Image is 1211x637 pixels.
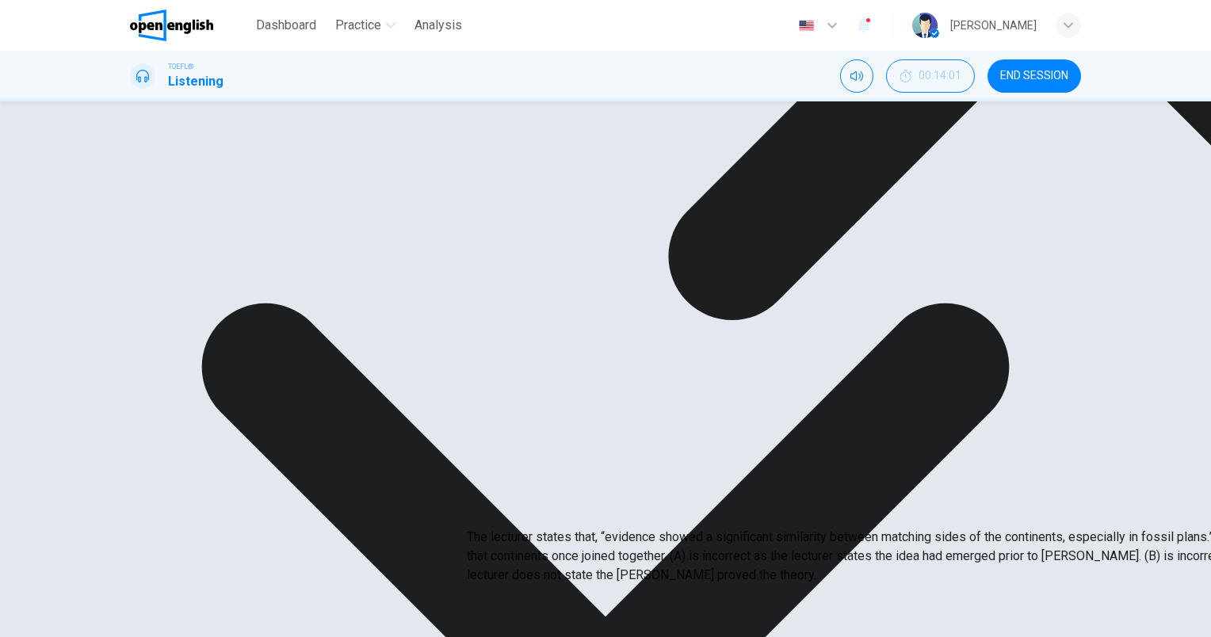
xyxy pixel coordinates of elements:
[797,20,816,32] img: en
[950,16,1037,35] div: [PERSON_NAME]
[840,59,873,93] div: Mute
[1000,70,1068,82] span: END SESSION
[168,72,223,91] h1: Listening
[912,13,938,38] img: Profile picture
[886,59,975,93] div: Hide
[256,16,316,35] span: Dashboard
[168,61,193,72] span: TOEFL®
[335,16,381,35] span: Practice
[919,70,961,82] span: 00:14:01
[130,10,213,41] img: OpenEnglish logo
[414,16,462,35] span: Analysis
